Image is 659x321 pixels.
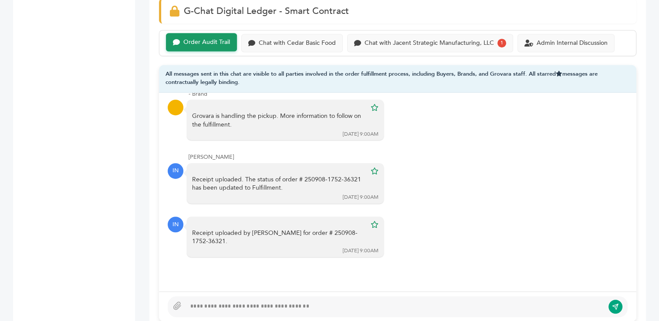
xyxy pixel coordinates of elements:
[537,40,608,47] div: Admin Internal Discussion
[189,90,628,98] div: - Brand
[184,5,349,17] span: G-Chat Digital Ledger - Smart Contract
[192,175,366,192] div: Receipt uploaded. The status of order # 250908-1752-36321 has been updated to Fulfillment.
[259,40,336,47] div: Chat with Cedar Basic Food
[189,153,628,161] div: [PERSON_NAME]
[183,39,230,46] div: Order Audit Trail
[168,217,183,232] div: IN
[168,163,183,179] div: IN
[343,194,379,201] div: [DATE] 9:00AM
[192,112,366,129] div: Grovara is handling the pickup. More information to follow on the fulfillment.
[159,65,636,93] div: All messages sent in this chat are visible to all parties involved in the order fulfillment proce...
[192,229,366,246] div: Receipt uploaded by [PERSON_NAME] for order # 250908-1752-36321.
[343,247,379,254] div: [DATE] 9:00AM
[497,39,506,47] div: 1
[365,40,494,47] div: Chat with Jacent Strategic Manufacturing, LLC
[343,130,379,138] div: [DATE] 9:00AM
